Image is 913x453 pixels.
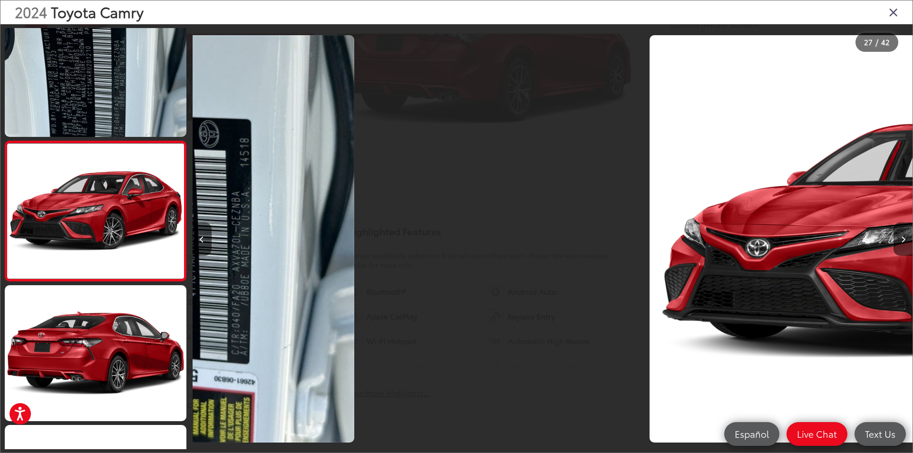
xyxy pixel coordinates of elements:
[864,37,873,47] span: 27
[860,428,900,440] span: Text Us
[3,284,188,423] img: 2024 Toyota Camry LE
[792,428,842,440] span: Live Chat
[894,222,913,256] button: Next image
[881,37,890,47] span: 42
[193,222,212,256] button: Previous image
[730,428,774,440] span: Español
[51,1,144,22] span: Toyota Camry
[724,422,779,446] a: Español
[855,422,906,446] a: Text Us
[874,39,879,46] span: /
[5,144,185,279] img: 2024 Toyota Camry LE
[787,422,847,446] a: Live Chat
[15,1,47,22] span: 2024
[889,6,898,18] i: Close gallery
